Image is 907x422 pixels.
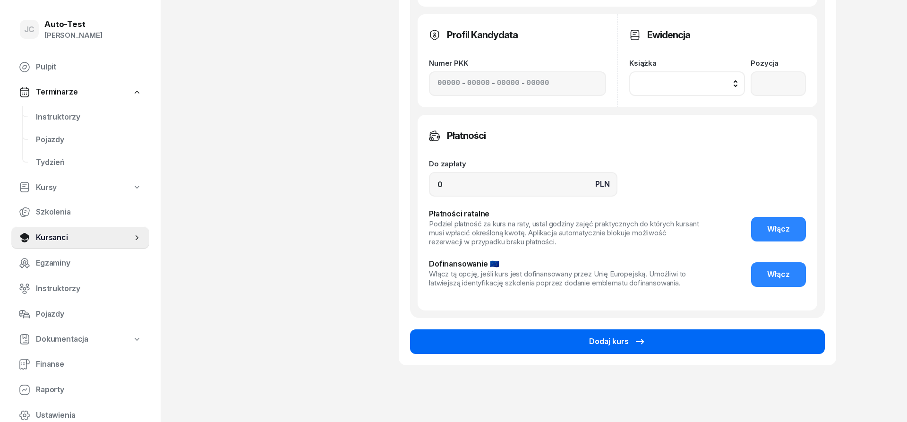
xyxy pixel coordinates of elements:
[447,128,486,143] h3: Płatności
[647,27,690,43] h3: Ewidencja
[36,61,142,73] span: Pulpit
[36,181,57,194] span: Kursy
[589,336,646,348] div: Dodaj kurs
[36,111,142,123] span: Instruktorzy
[11,81,149,103] a: Terminarze
[429,220,701,246] div: Podziel płatność za kurs na raty, ustal godziny zajęć praktycznych do których kursant musi wpłaci...
[44,29,103,42] div: [PERSON_NAME]
[492,78,495,90] span: -
[36,156,142,169] span: Tydzień
[11,379,149,401] a: Raporty
[447,27,518,43] h3: Profil Kandydata
[36,384,142,396] span: Raporty
[11,353,149,376] a: Finanse
[11,56,149,78] a: Pulpit
[462,78,465,90] span: -
[11,252,149,275] a: Egzaminy
[28,129,149,151] a: Pojazdy
[28,106,149,129] a: Instruktorzy
[522,78,525,90] span: -
[429,258,701,270] div: Dofinansowanie 🇪🇺
[767,223,790,235] span: Włącz
[467,78,490,90] input: 00000
[410,329,825,354] button: Dodaj kurs
[751,262,806,287] button: Włącz
[429,270,701,288] div: Włącz tą opcję, jeśli kurs jest dofinansowany przez Unię Europejską. Umożliwi to łatwiejszą ident...
[36,283,142,295] span: Instruktorzy
[36,206,142,218] span: Szkolenia
[36,232,132,244] span: Kursanci
[24,26,35,34] span: JC
[36,86,77,98] span: Terminarze
[36,409,142,422] span: Ustawienia
[11,303,149,326] a: Pojazdy
[11,226,149,249] a: Kursanci
[429,172,617,197] input: 0
[11,201,149,224] a: Szkolenia
[751,217,806,241] button: Włącz
[527,78,549,90] input: 00000
[44,20,103,28] div: Auto-Test
[11,177,149,198] a: Kursy
[36,358,142,370] span: Finanse
[36,257,142,269] span: Egzaminy
[36,333,88,345] span: Dokumentacja
[11,277,149,300] a: Instruktorzy
[36,134,142,146] span: Pojazdy
[28,151,149,174] a: Tydzień
[36,308,142,320] span: Pojazdy
[429,208,701,220] div: Płatności ratalne
[11,328,149,350] a: Dokumentacja
[437,78,460,90] input: 00000
[767,268,790,281] span: Włącz
[497,78,520,90] input: 00000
